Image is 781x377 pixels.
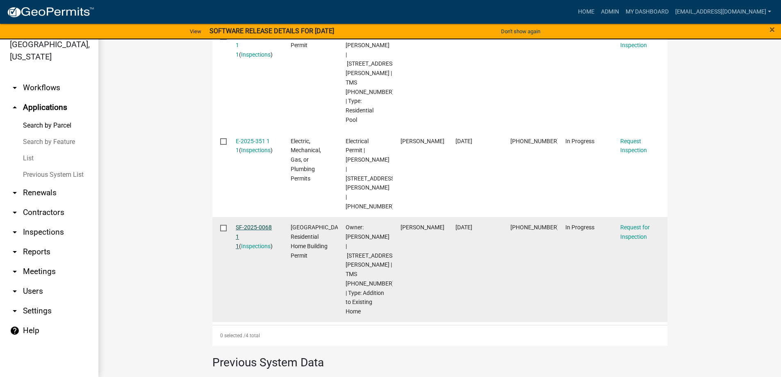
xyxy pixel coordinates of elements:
h3: Previous System Data [212,346,667,371]
i: arrow_drop_down [10,286,20,296]
span: Electrical Permit | Robert Weichmann | 214 ELLIS AVE | 108-16-04-009 [346,138,396,210]
span: Abbeville County Residential Home Building Permit [291,224,346,258]
div: ( ) [236,223,275,251]
a: My Dashboard [622,4,672,20]
span: 108-16-04-009 [510,224,559,231]
div: ( ) [236,31,275,59]
div: 4 total [212,325,667,346]
span: 05/23/2025 [455,224,472,231]
i: arrow_drop_down [10,188,20,198]
span: Robert Weichmann [401,138,444,144]
i: arrow_drop_down [10,306,20,316]
a: SF-2025-0068 1 1 [236,224,272,249]
a: Request for Inspection [620,224,650,240]
div: ( ) [236,137,275,155]
i: arrow_drop_down [10,83,20,93]
i: help [10,326,20,336]
span: In Progress [565,138,594,144]
a: [EMAIL_ADDRESS][DOMAIN_NAME] [672,4,774,20]
strong: SOFTWARE RELEASE DETAILS FOR [DATE] [209,27,334,35]
span: 108-16-04-009 [510,138,559,144]
a: E-2025-351 1 1 [236,138,270,154]
a: Admin [598,4,622,20]
a: BP-2025-0253 1 1 [236,32,273,58]
span: 0 selected / [220,333,246,338]
span: In Progress [565,224,594,231]
button: Close [770,25,775,34]
i: arrow_drop_up [10,103,20,112]
span: Electric, Mechanical, Gas, or Plumbing Permits [291,138,321,182]
a: Inspections [241,147,271,153]
a: Request Inspection [620,138,647,154]
i: arrow_drop_down [10,247,20,257]
a: Home [575,4,598,20]
i: arrow_drop_down [10,208,20,217]
i: arrow_drop_down [10,227,20,237]
button: Don't show again [498,25,544,38]
span: 07/17/2025 [455,138,472,144]
a: Inspections [241,51,271,58]
span: × [770,24,775,35]
i: arrow_drop_down [10,267,20,276]
a: Inspections [241,243,271,249]
a: View [187,25,205,38]
span: Owner: Robert Weichmann | 214 ELLIS AVE | TMS 108-16-04-009 | Type: Addition to Existing Home [346,224,397,315]
span: Robert Weichmann [401,224,444,231]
